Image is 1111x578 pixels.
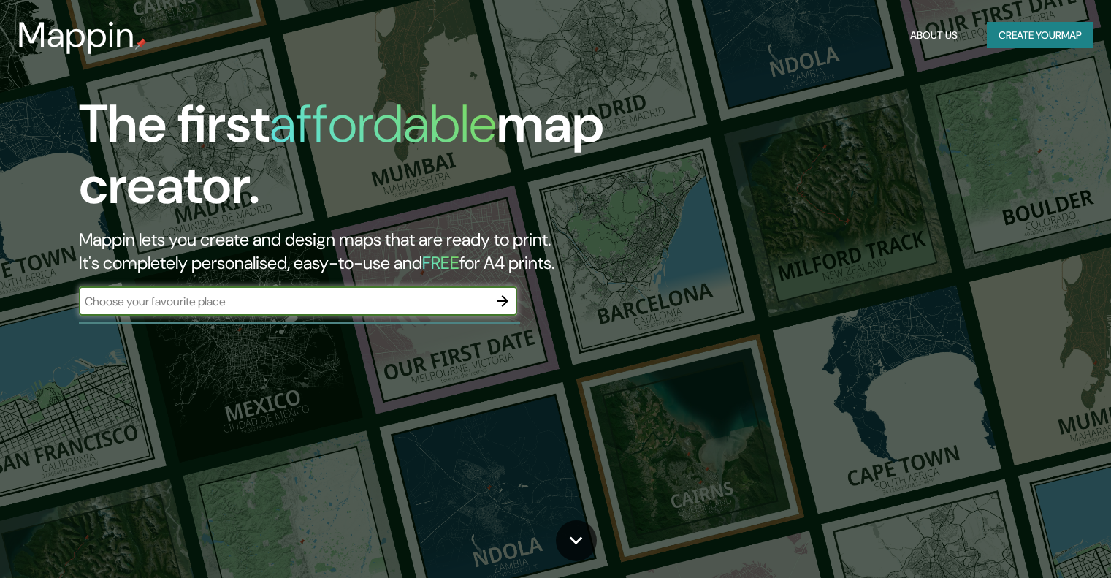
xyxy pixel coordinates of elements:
button: About Us [904,22,963,49]
h5: FREE [422,251,459,274]
button: Create yourmap [987,22,1093,49]
h1: affordable [270,90,497,158]
input: Choose your favourite place [79,293,488,310]
h2: Mappin lets you create and design maps that are ready to print. It's completely personalised, eas... [79,228,635,275]
img: mappin-pin [135,38,147,50]
h1: The first map creator. [79,94,635,228]
h3: Mappin [18,15,135,56]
